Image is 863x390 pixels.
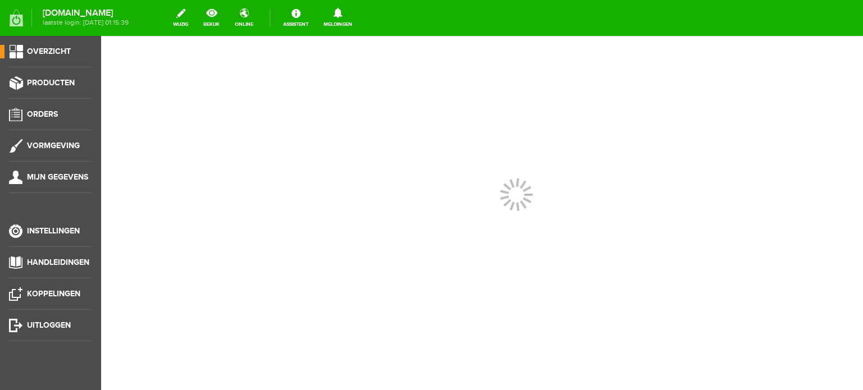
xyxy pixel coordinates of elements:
span: Uitloggen [27,320,71,330]
a: wijzig [166,6,195,30]
span: Producten [27,78,75,88]
span: Instellingen [27,226,80,236]
span: Mijn gegevens [27,172,88,182]
a: online [228,6,260,30]
span: Orders [27,109,58,119]
a: Meldingen [317,6,359,30]
span: laatste login: [DATE] 01:15:39 [43,20,129,26]
span: Koppelingen [27,289,80,299]
a: bekijk [197,6,226,30]
a: Assistent [276,6,315,30]
span: Handleidingen [27,258,89,267]
span: Vormgeving [27,141,80,150]
strong: [DOMAIN_NAME] [43,10,129,16]
span: Overzicht [27,47,71,56]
